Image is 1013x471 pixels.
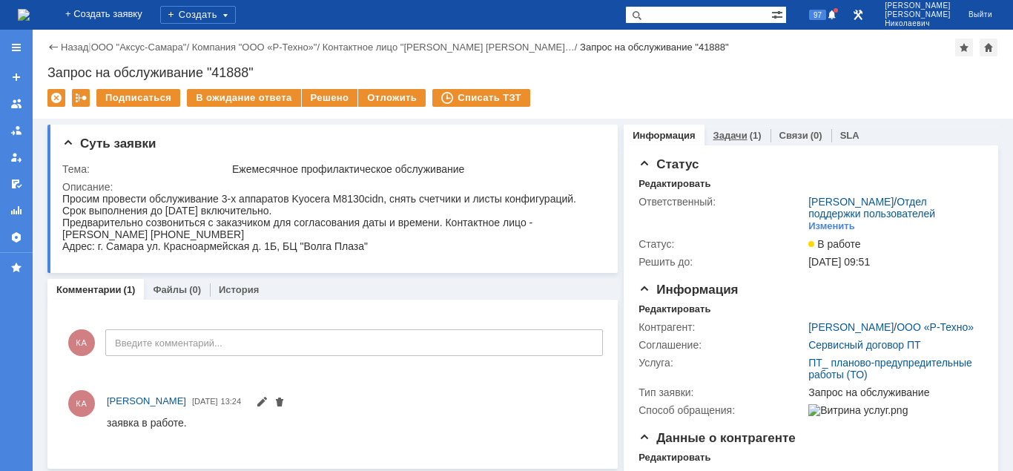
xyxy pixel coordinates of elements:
a: Отдел поддержки пользователей [808,196,935,220]
a: Отчеты [4,199,28,223]
div: Запрос на обслуживание "41888" [580,42,729,53]
div: (0) [811,130,822,141]
a: ООО «Р-Техно» [897,321,974,333]
div: / [192,42,323,53]
a: Информация [633,130,695,141]
a: Комментарии [56,284,122,295]
div: Запрос на обслуживание "41888" [47,65,998,80]
div: Запрос на обслуживание [808,386,977,398]
a: Назад [61,42,88,53]
a: Настройки [4,225,28,249]
div: Описание: [62,181,601,193]
div: Удалить [47,89,65,107]
a: Мои согласования [4,172,28,196]
div: Редактировать [639,178,710,190]
div: Контрагент: [639,321,805,333]
div: (1) [750,130,762,141]
a: Перейти в интерфейс администратора [849,6,867,24]
a: Перейти на домашнюю страницу [18,9,30,21]
span: КА [68,329,95,356]
img: Витрина услуг.png [808,404,908,416]
div: Редактировать [639,303,710,315]
a: Заявки на командах [4,92,28,116]
div: Редактировать [639,452,710,464]
span: Информация [639,283,738,297]
div: Добавить в избранное [955,39,973,56]
a: Сервисный договор ПТ [808,339,920,351]
div: / [808,321,974,333]
div: Работа с массовостью [72,89,90,107]
span: [DATE] 09:51 [808,256,870,268]
span: [PERSON_NAME] [885,10,951,19]
div: Соглашение: [639,339,805,351]
span: Расширенный поиск [771,7,786,21]
a: SLA [840,130,859,141]
a: История [219,284,259,295]
div: Сделать домашней страницей [980,39,997,56]
span: Суть заявки [62,136,156,151]
img: logo [18,9,30,21]
span: 13:24 [221,397,242,406]
span: Статус [639,157,699,171]
span: [PERSON_NAME] [885,1,951,10]
span: [DATE] [192,397,218,406]
div: / [808,196,977,220]
div: Способ обращения: [639,404,805,416]
a: Мои заявки [4,145,28,169]
div: Ответственный: [639,196,805,208]
span: Данные о контрагенте [639,431,796,445]
span: 97 [809,10,826,20]
a: ООО "Аксус-Самара" [91,42,187,53]
div: Решить до: [639,256,805,268]
span: Удалить [274,398,286,409]
span: Николаевич [885,19,951,28]
a: Файлы [153,284,187,295]
a: Связи [779,130,808,141]
div: Тема: [62,163,229,175]
a: [PERSON_NAME] [808,321,894,333]
div: / [323,42,580,53]
a: Задачи [713,130,748,141]
a: Контактное лицо "[PERSON_NAME] [PERSON_NAME]… [323,42,575,53]
div: (1) [124,284,136,295]
span: Редактировать [256,398,268,409]
a: Создать заявку [4,65,28,89]
span: В работе [808,238,860,250]
div: Создать [160,6,236,24]
a: [PERSON_NAME] [107,394,186,409]
a: Заявки в моей ответственности [4,119,28,142]
div: Ежемесячное профилактическое обслуживание [232,163,598,175]
a: [PERSON_NAME] [808,196,894,208]
span: [PERSON_NAME] [107,395,186,406]
div: Изменить [808,220,855,232]
div: Статус: [639,238,805,250]
div: Услуга: [639,357,805,369]
div: (0) [189,284,201,295]
div: Тип заявки: [639,386,805,398]
a: Компания "ООО «Р-Техно»" [192,42,317,53]
a: ПТ_ планово-предупредительные работы (ТО) [808,357,972,381]
div: | [88,41,90,52]
div: / [91,42,192,53]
